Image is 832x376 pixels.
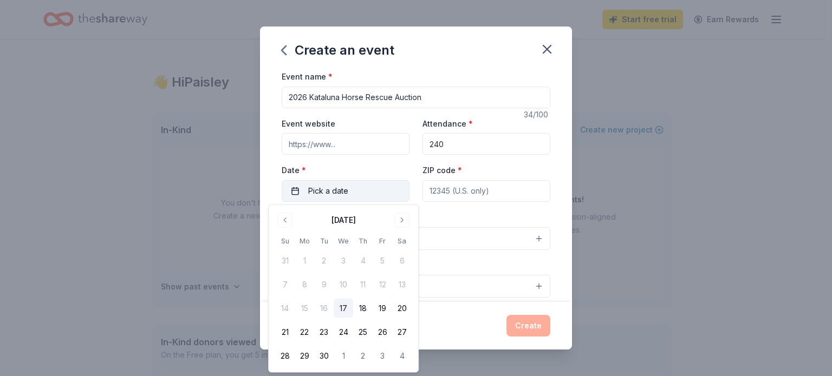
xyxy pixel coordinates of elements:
[282,42,394,59] div: Create an event
[277,213,292,228] button: Go to previous month
[275,346,295,366] button: 28
[295,322,314,342] button: 22
[353,346,373,366] button: 2
[392,235,412,247] th: Saturday
[373,235,392,247] th: Friday
[282,165,409,176] label: Date
[353,299,373,318] button: 18
[422,118,473,129] label: Attendance
[334,235,353,247] th: Wednesday
[282,71,333,82] label: Event name
[334,322,353,342] button: 24
[422,180,550,202] input: 12345 (U.S. only)
[308,184,348,197] span: Pick a date
[422,133,550,155] input: 20
[282,87,550,108] input: Spring Fundraiser
[331,214,356,227] div: [DATE]
[334,346,353,366] button: 1
[524,108,550,121] div: 34 /100
[295,235,314,247] th: Monday
[373,322,392,342] button: 26
[334,299,353,318] button: 17
[392,322,412,342] button: 27
[373,346,392,366] button: 3
[314,322,334,342] button: 23
[353,322,373,342] button: 25
[394,213,409,228] button: Go to next month
[314,235,334,247] th: Tuesday
[295,346,314,366] button: 29
[373,299,392,318] button: 19
[314,346,334,366] button: 30
[275,235,295,247] th: Sunday
[275,322,295,342] button: 21
[422,165,462,176] label: ZIP code
[353,235,373,247] th: Thursday
[392,299,412,318] button: 20
[282,118,335,129] label: Event website
[282,133,409,155] input: https://www...
[282,180,409,202] button: Pick a date
[392,346,412,366] button: 4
